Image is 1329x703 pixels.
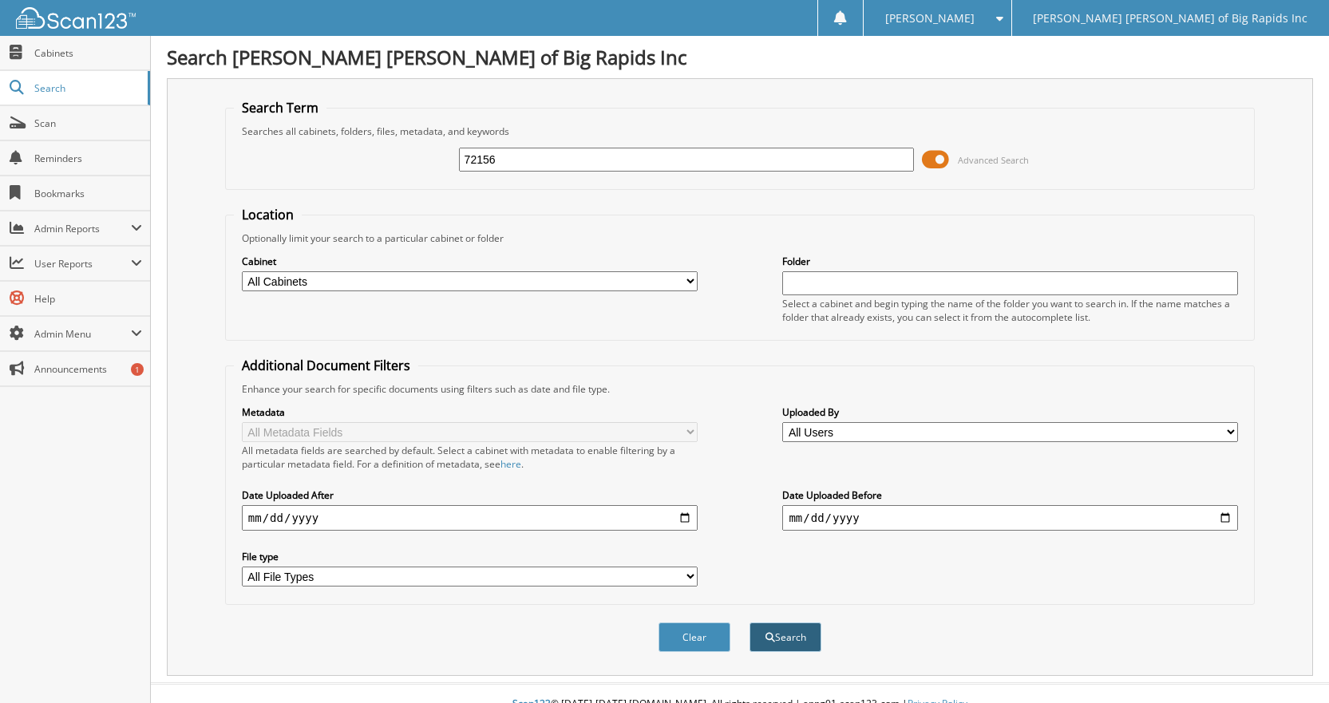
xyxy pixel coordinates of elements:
[782,488,1238,502] label: Date Uploaded Before
[34,81,140,95] span: Search
[34,222,131,235] span: Admin Reports
[242,488,698,502] label: Date Uploaded After
[242,550,698,563] label: File type
[242,255,698,268] label: Cabinet
[782,255,1238,268] label: Folder
[34,187,142,200] span: Bookmarks
[34,46,142,60] span: Cabinets
[750,622,821,652] button: Search
[131,363,144,376] div: 1
[242,405,698,419] label: Metadata
[958,154,1029,166] span: Advanced Search
[782,297,1238,324] div: Select a cabinet and begin typing the name of the folder you want to search in. If the name match...
[242,444,698,471] div: All metadata fields are searched by default. Select a cabinet with metadata to enable filtering b...
[885,14,975,23] span: [PERSON_NAME]
[34,327,131,341] span: Admin Menu
[500,457,521,471] a: here
[34,257,131,271] span: User Reports
[234,206,302,223] legend: Location
[34,117,142,130] span: Scan
[234,357,418,374] legend: Additional Document Filters
[16,7,136,29] img: scan123-logo-white.svg
[782,505,1238,531] input: end
[234,382,1246,396] div: Enhance your search for specific documents using filters such as date and file type.
[234,99,326,117] legend: Search Term
[167,44,1313,70] h1: Search [PERSON_NAME] [PERSON_NAME] of Big Rapids Inc
[242,505,698,531] input: start
[34,152,142,165] span: Reminders
[1033,14,1307,23] span: [PERSON_NAME] [PERSON_NAME] of Big Rapids Inc
[782,405,1238,419] label: Uploaded By
[234,124,1246,138] div: Searches all cabinets, folders, files, metadata, and keywords
[234,231,1246,245] div: Optionally limit your search to a particular cabinet or folder
[659,622,730,652] button: Clear
[34,362,142,376] span: Announcements
[34,292,142,306] span: Help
